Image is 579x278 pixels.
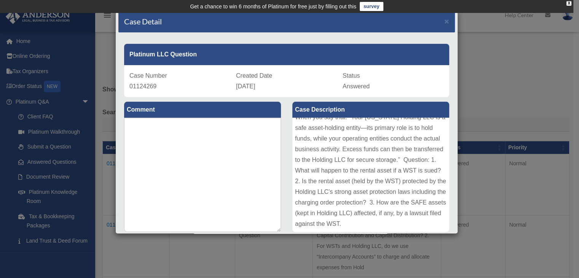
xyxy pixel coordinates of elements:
[292,118,449,232] div: Follow-up question to Case # 01121869 When you say that: “Your [US_STATE] Holding LLC is a safe a...
[236,72,272,79] span: Created Date
[129,72,167,79] span: Case Number
[292,102,449,118] label: Case Description
[343,83,370,89] span: Answered
[566,1,571,6] div: close
[129,83,156,89] span: 01124269
[190,2,356,11] div: Get a chance to win 6 months of Platinum for free just by filling out this
[236,83,255,89] span: [DATE]
[343,72,360,79] span: Status
[444,17,449,25] button: Close
[124,44,449,65] div: Platinum LLC Question
[444,17,449,26] span: ×
[124,102,281,118] label: Comment
[360,2,383,11] a: survey
[124,16,162,27] h4: Case Detail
